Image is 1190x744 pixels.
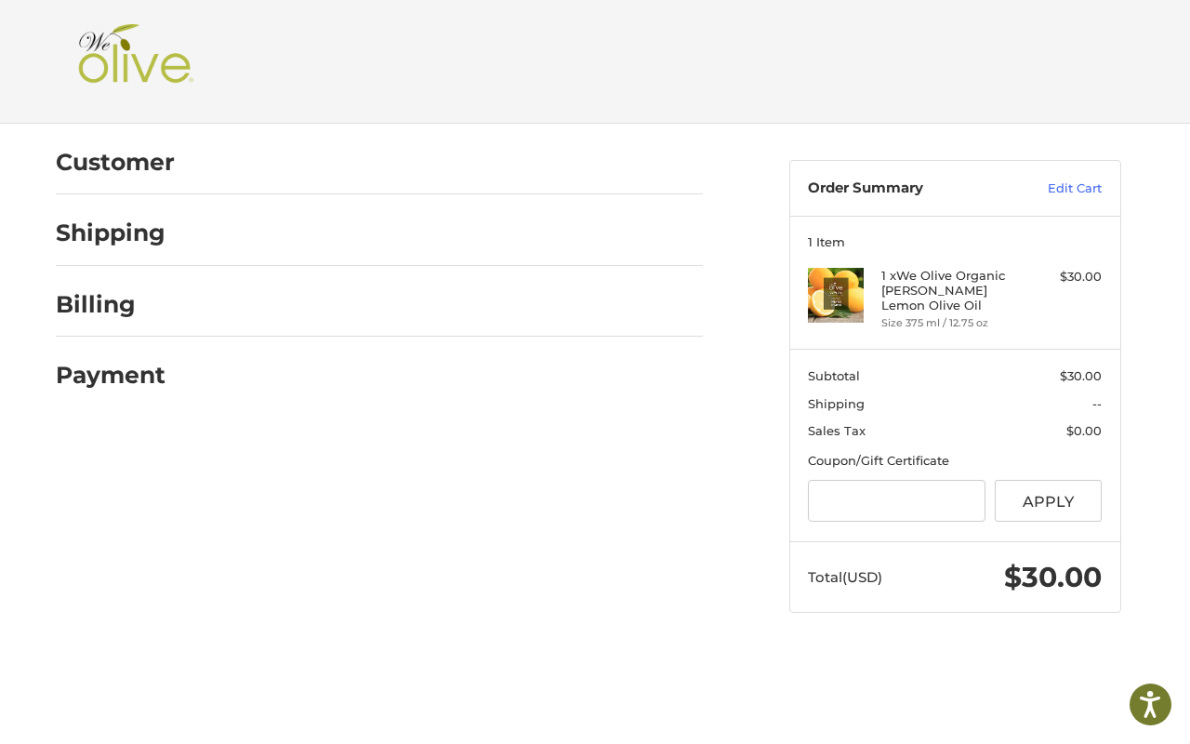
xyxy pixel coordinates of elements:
li: Size 375 ml / 12.75 oz [881,315,1024,331]
a: Edit Cart [1008,179,1102,198]
button: Apply [995,480,1103,522]
h2: Payment [56,361,165,390]
span: Shipping [808,396,865,411]
div: Coupon/Gift Certificate [808,452,1102,471]
span: -- [1092,396,1102,411]
div: $30.00 [1028,268,1102,286]
input: Gift Certificate or Coupon Code [808,480,985,522]
span: $30.00 [1060,368,1102,383]
h4: 1 x We Olive Organic [PERSON_NAME] Lemon Olive Oil [881,268,1024,313]
h3: Order Summary [808,179,1008,198]
span: $30.00 [1004,560,1102,594]
h2: Billing [56,290,165,319]
h3: 1 Item [808,234,1102,249]
span: $0.00 [1066,423,1102,438]
span: Total (USD) [808,568,882,586]
h2: Shipping [56,219,165,247]
span: Sales Tax [808,423,866,438]
img: Shop We Olive [73,24,198,99]
span: Subtotal [808,368,860,383]
h2: Customer [56,148,175,177]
